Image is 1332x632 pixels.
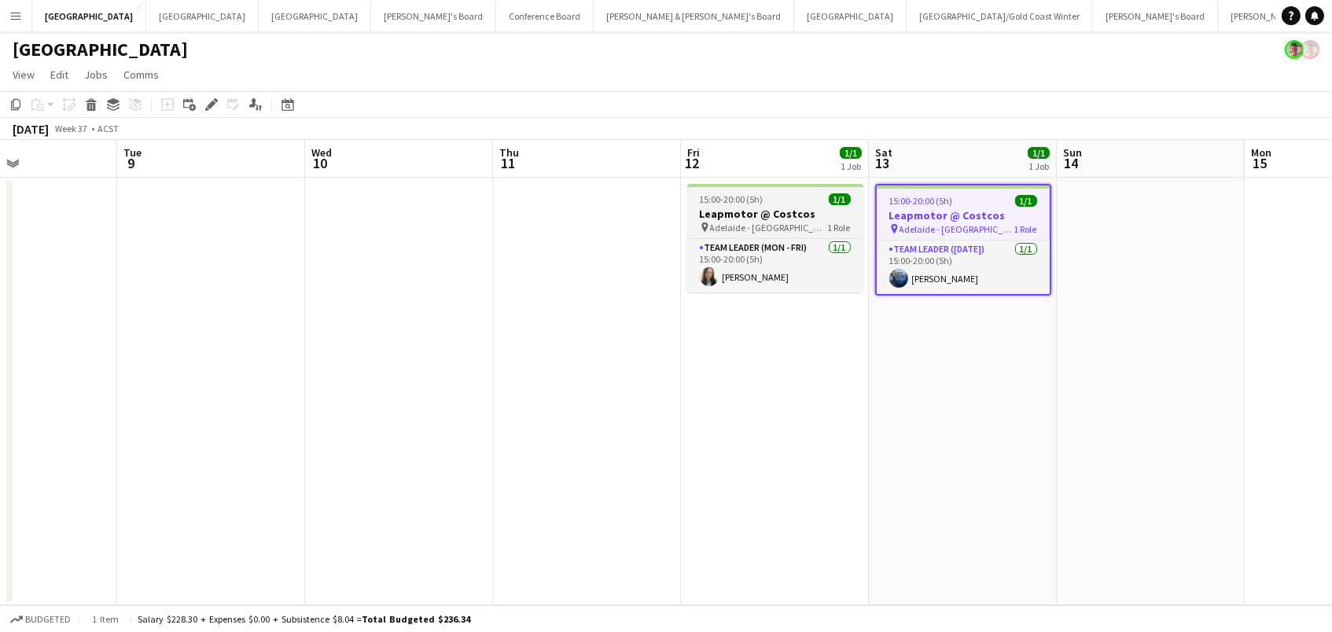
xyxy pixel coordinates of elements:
span: Fri [687,145,700,160]
span: Adelaide - [GEOGRAPHIC_DATA] [900,223,1014,235]
span: Budgeted [25,614,71,625]
span: 1/1 [1028,147,1050,159]
a: Jobs [78,64,114,85]
span: View [13,68,35,82]
span: 15:00-20:00 (5h) [889,195,953,207]
div: 1 Job [1028,160,1049,172]
span: 1/1 [840,147,862,159]
span: 11 [497,154,519,172]
app-job-card: 15:00-20:00 (5h)1/1Leapmotor @ Costcos Adelaide - [GEOGRAPHIC_DATA]1 RoleTeam Leader (Mon - Fri)1... [687,184,863,292]
h3: Leapmotor @ Costcos [877,208,1050,222]
span: 10 [309,154,332,172]
button: Conference Board [496,1,594,31]
h1: [GEOGRAPHIC_DATA] [13,38,188,61]
span: Jobs [84,68,108,82]
div: Salary $228.30 + Expenses $0.00 + Subsistence $8.04 = [138,613,470,625]
span: 12 [685,154,700,172]
button: [GEOGRAPHIC_DATA] [259,1,371,31]
button: Budgeted [8,611,73,628]
span: Week 37 [52,123,91,134]
div: [DATE] [13,121,49,137]
button: [GEOGRAPHIC_DATA] [32,1,146,31]
app-job-card: 15:00-20:00 (5h)1/1Leapmotor @ Costcos Adelaide - [GEOGRAPHIC_DATA]1 RoleTeam Leader ([DATE])1/11... [875,184,1051,296]
div: ACST [98,123,119,134]
span: 1/1 [829,193,851,205]
span: Thu [499,145,519,160]
span: 1 item [86,613,124,625]
span: Total Budgeted $236.34 [362,613,470,625]
span: 1/1 [1015,195,1037,207]
span: Adelaide - [GEOGRAPHIC_DATA] [710,222,828,233]
span: 1 Role [1014,223,1037,235]
span: Sun [1063,145,1082,160]
app-user-avatar: Victoria Hunt [1285,40,1304,59]
button: [GEOGRAPHIC_DATA]/Gold Coast Winter [907,1,1093,31]
span: 14 [1061,154,1082,172]
a: View [6,64,41,85]
span: 15 [1249,154,1271,172]
a: Edit [44,64,75,85]
app-card-role: Team Leader ([DATE])1/115:00-20:00 (5h)[PERSON_NAME] [877,241,1050,294]
span: 13 [873,154,892,172]
span: 1 Role [828,222,851,233]
div: 1 Job [841,160,861,172]
button: [GEOGRAPHIC_DATA] [146,1,259,31]
span: Sat [875,145,892,160]
app-user-avatar: Victoria Hunt [1301,40,1319,59]
h3: Leapmotor @ Costcos [687,207,863,221]
span: Wed [311,145,332,160]
span: Edit [50,68,68,82]
button: [PERSON_NAME]'s Board [1093,1,1218,31]
span: 9 [121,154,142,172]
app-card-role: Team Leader (Mon - Fri)1/115:00-20:00 (5h)[PERSON_NAME] [687,239,863,292]
span: 15:00-20:00 (5h) [700,193,764,205]
button: [PERSON_NAME] & [PERSON_NAME]'s Board [594,1,794,31]
span: Mon [1251,145,1271,160]
button: [GEOGRAPHIC_DATA] [794,1,907,31]
span: Comms [123,68,159,82]
span: Tue [123,145,142,160]
button: [PERSON_NAME]'s Board [371,1,496,31]
a: Comms [117,64,165,85]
